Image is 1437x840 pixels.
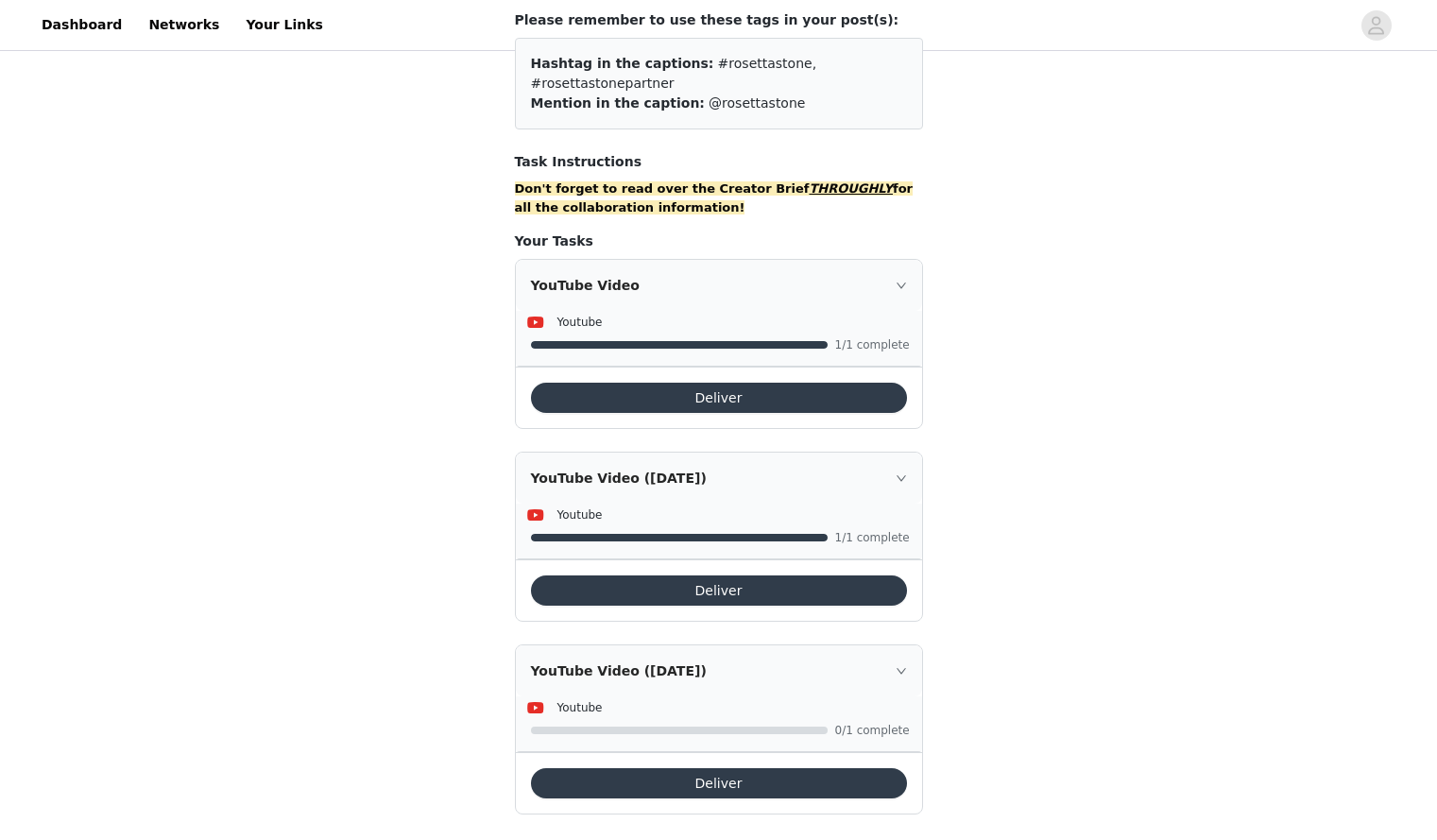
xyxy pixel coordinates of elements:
[234,4,334,46] a: Your Links
[531,383,907,413] button: Deliver
[835,725,911,736] span: 0/1 complete
[137,4,231,46] a: Networks
[30,4,133,46] a: Dashboard
[515,231,923,251] h4: Your Tasks
[516,645,922,696] div: icon: rightYouTube Video ([DATE])
[896,472,907,484] i: icon: right
[896,665,907,677] i: icon: right
[835,532,911,543] span: 1/1 complete
[557,701,603,714] span: Youtube
[809,181,893,196] span: THROUGHLY
[515,152,923,172] h4: Task Instructions
[531,575,907,606] button: Deliver
[531,95,705,111] span: Mention in the caption:
[531,768,907,798] button: Deliver
[557,316,603,329] span: Youtube
[516,260,922,311] div: icon: rightYouTube Video
[531,56,714,71] span: Hashtag in the captions:
[709,95,805,111] span: @rosettastone
[516,453,922,504] div: icon: rightYouTube Video ([DATE])
[1367,10,1385,41] div: avatar
[515,181,914,214] span: Don't forget to read over the Creator Brief for all the collaboration information!
[896,280,907,291] i: icon: right
[515,10,923,30] h4: Please remember to use these tags in your post(s):
[835,339,911,351] span: 1/1 complete
[557,508,603,522] span: Youtube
